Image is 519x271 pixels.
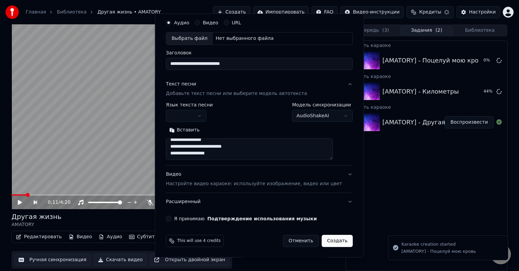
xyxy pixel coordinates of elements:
[213,35,276,42] div: Нет выбранного файла
[166,102,213,107] label: Язык текста песни
[203,20,218,25] label: Видео
[166,32,213,45] div: Выбрать файл
[166,102,353,165] div: Текст песниДобавьте текст песни или выберите модель автотекста
[166,171,342,187] div: Видео
[166,166,353,193] button: ВидеоНастройте видео караоке: используйте изображение, видео или цвет
[177,238,221,244] span: This will use 4 credits
[166,180,342,187] p: Настройте видео караоке: используйте изображение, видео или цвет
[232,20,241,25] label: URL
[292,102,353,107] label: Модель синхронизации
[207,216,317,221] button: Я принимаю
[174,216,317,221] label: Я принимаю
[166,193,353,211] button: Расширенный
[166,50,353,55] label: Заголовок
[166,90,307,97] p: Добавьте текст песни или выберите модель автотекста
[283,235,319,247] button: Отменить
[322,235,353,247] button: Создать
[166,125,203,135] button: Вставить
[166,75,353,102] button: Текст песниДобавьте текст песни или выберите модель автотекста
[166,81,196,88] div: Текст песни
[174,20,189,25] label: Аудио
